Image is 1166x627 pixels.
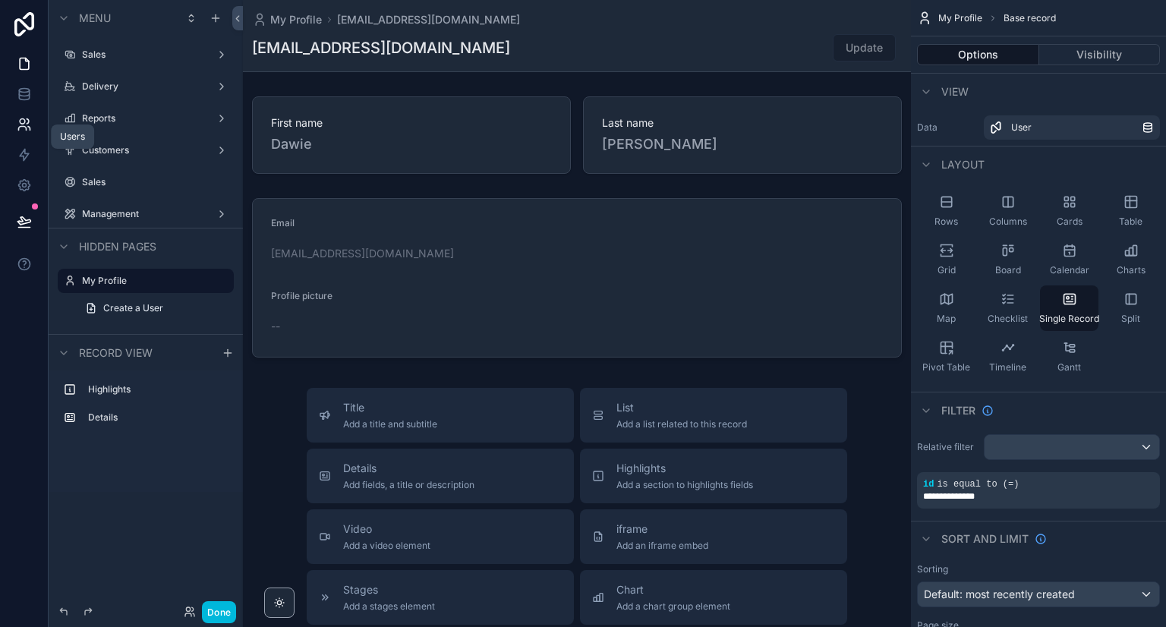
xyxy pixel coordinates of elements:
span: Filter [941,403,975,418]
a: User [984,115,1160,140]
span: Board [995,264,1021,276]
button: Rows [917,188,975,234]
button: Grid [917,237,975,282]
div: scrollable content [49,370,243,445]
button: Cards [1040,188,1098,234]
span: Grid [938,264,956,276]
span: Menu [79,11,111,26]
span: Create a User [103,302,163,314]
span: Timeline [989,361,1026,373]
h1: [EMAIL_ADDRESS][DOMAIN_NAME] [252,37,510,58]
label: Reports [82,112,203,124]
span: Charts [1117,264,1146,276]
span: My Profile [270,12,322,27]
span: Checklist [988,313,1028,325]
label: My Profile [82,275,225,287]
button: Calendar [1040,237,1098,282]
button: Split [1101,285,1160,331]
a: Create a User [76,296,234,320]
label: Relative filter [917,441,978,453]
button: Charts [1101,237,1160,282]
span: User [1011,121,1032,134]
button: Pivot Table [917,334,975,380]
span: Record view [79,345,153,361]
button: Default: most recently created [917,581,1160,607]
span: Split [1121,313,1140,325]
button: Table [1101,188,1160,234]
div: Users [60,131,85,143]
span: Map [937,313,956,325]
button: Done [202,601,236,623]
button: Gantt [1040,334,1098,380]
button: Timeline [978,334,1037,380]
label: Sorting [917,563,948,575]
span: Single Record [1039,313,1099,325]
button: Map [917,285,975,331]
span: Base record [1004,12,1056,24]
a: [EMAIL_ADDRESS][DOMAIN_NAME] [337,12,520,27]
label: Management [82,208,203,220]
span: Columns [989,216,1027,228]
label: Sales [82,49,203,61]
span: Gantt [1057,361,1081,373]
span: is equal to (=) [937,479,1019,490]
label: Customers [82,144,203,156]
label: Delivery [82,80,203,93]
span: View [941,84,969,99]
label: Data [917,121,978,134]
span: Default: most recently created [924,588,1075,600]
label: Sales [82,176,225,188]
label: Details [88,411,222,424]
span: Pivot Table [922,361,970,373]
button: Columns [978,188,1037,234]
button: Single Record [1040,285,1098,331]
span: Rows [934,216,958,228]
span: Layout [941,157,985,172]
label: Highlights [88,383,222,395]
span: Cards [1057,216,1082,228]
span: id [923,479,934,490]
span: Sort And Limit [941,531,1029,547]
span: Table [1119,216,1142,228]
span: My Profile [938,12,982,24]
a: My Profile [252,12,322,27]
button: Visibility [1039,44,1161,65]
button: Checklist [978,285,1037,331]
button: Options [917,44,1039,65]
button: Board [978,237,1037,282]
span: Hidden pages [79,239,156,254]
span: Calendar [1050,264,1089,276]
